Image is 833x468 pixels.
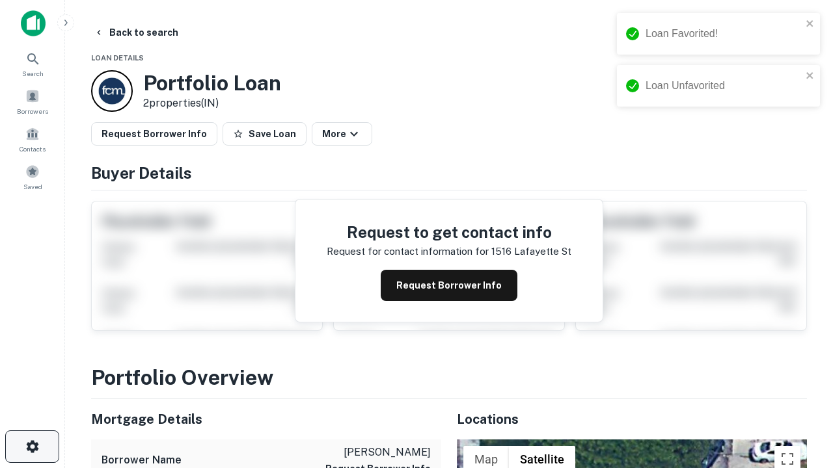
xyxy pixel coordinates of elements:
button: close [806,18,815,31]
p: Request for contact information for [327,244,489,259]
p: [PERSON_NAME] [325,445,431,460]
button: Request Borrower Info [91,122,217,146]
a: Search [4,46,61,81]
h3: Portfolio Loan [143,71,281,96]
span: Contacts [20,144,46,154]
h4: Request to get contact info [327,220,571,244]
h5: Locations [457,409,807,429]
h3: Portfolio Overview [91,362,807,393]
h6: Borrower Name [102,452,182,468]
p: 1516 lafayette st [491,244,571,259]
iframe: Chat Widget [768,364,833,426]
img: capitalize-icon.png [21,10,46,36]
button: Request Borrower Info [381,270,517,301]
button: Back to search [89,21,184,44]
button: More [312,122,372,146]
a: Contacts [4,122,61,157]
span: Search [22,68,44,79]
div: Loan Unfavorited [646,78,802,94]
p: 2 properties (IN) [143,96,281,111]
span: Saved [23,181,42,192]
button: Save Loan [223,122,307,146]
div: Loan Favorited! [646,26,802,42]
h4: Buyer Details [91,161,807,185]
a: Saved [4,159,61,194]
h5: Mortgage Details [91,409,441,429]
a: Borrowers [4,84,61,119]
span: Borrowers [17,106,48,116]
span: Loan Details [91,54,144,62]
button: close [806,70,815,83]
